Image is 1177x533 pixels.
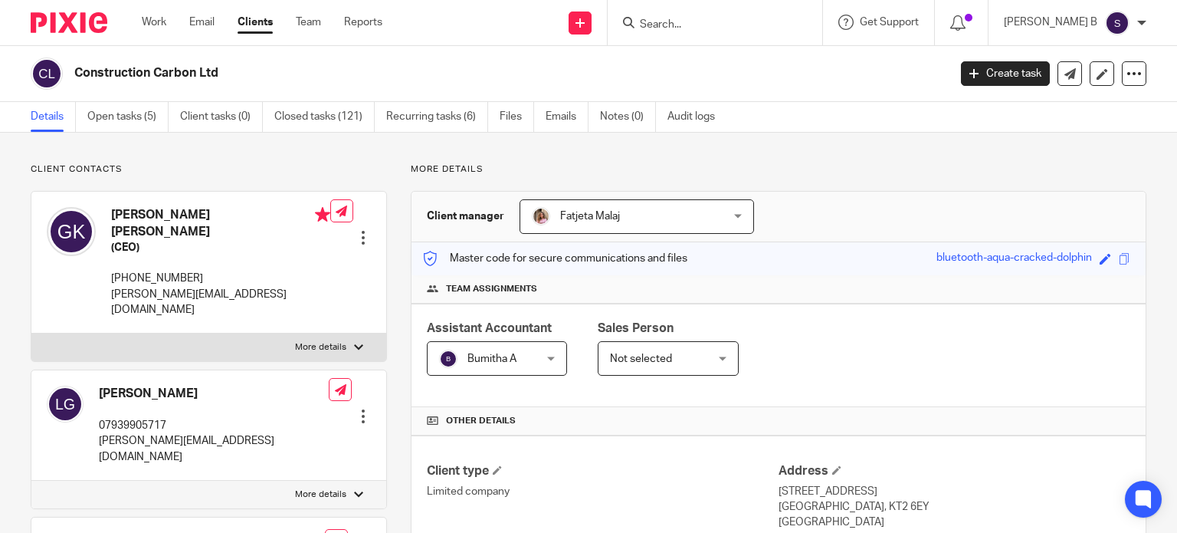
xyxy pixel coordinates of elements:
[423,251,687,266] p: Master code for secure communications and files
[99,386,329,402] h4: [PERSON_NAME]
[638,18,776,32] input: Search
[1105,11,1129,35] img: svg%3E
[47,386,84,423] img: svg%3E
[111,271,330,286] p: [PHONE_NUMBER]
[427,322,552,334] span: Assistant Accountant
[386,102,488,132] a: Recurring tasks (6)
[427,463,779,479] h4: Client type
[446,283,537,295] span: Team assignments
[111,240,330,255] h5: (CEO)
[779,463,1130,479] h4: Address
[467,354,516,364] span: Bumitha A
[74,65,766,81] h2: Construction Carbon Ltd
[111,207,330,240] h4: [PERSON_NAME] [PERSON_NAME]
[295,341,346,354] p: More details
[296,15,321,30] a: Team
[99,433,329,465] p: [PERSON_NAME][EMAIL_ADDRESS][DOMAIN_NAME]
[961,61,1050,86] a: Create task
[180,102,263,132] a: Client tasks (0)
[600,102,656,132] a: Notes (0)
[500,102,534,132] a: Files
[860,17,919,28] span: Get Support
[427,484,779,499] p: Limited company
[560,211,620,222] span: Fatjeta Malaj
[31,58,63,90] img: svg%3E
[936,250,1092,268] div: bluetooth-aqua-cracked-dolphin
[47,207,96,256] img: svg%3E
[779,515,1130,530] p: [GEOGRAPHIC_DATA]
[779,499,1130,515] p: [GEOGRAPHIC_DATA], KT2 6EY
[532,207,550,225] img: MicrosoftTeams-image%20(5).png
[1004,15,1097,30] p: [PERSON_NAME] B
[238,15,273,30] a: Clients
[111,287,330,318] p: [PERSON_NAME][EMAIL_ADDRESS][DOMAIN_NAME]
[99,418,329,433] p: 07939905717
[295,489,346,501] p: More details
[610,354,672,364] span: Not selected
[439,350,457,368] img: svg%3E
[31,163,387,176] p: Client contacts
[274,102,375,132] a: Closed tasks (121)
[427,209,504,224] h3: Client manager
[189,15,215,30] a: Email
[31,102,76,132] a: Details
[667,102,726,132] a: Audit logs
[779,484,1130,499] p: [STREET_ADDRESS]
[411,163,1146,176] p: More details
[142,15,166,30] a: Work
[315,207,330,222] i: Primary
[87,102,169,132] a: Open tasks (5)
[598,322,674,334] span: Sales Person
[446,415,516,427] span: Other details
[344,15,382,30] a: Reports
[31,12,107,33] img: Pixie
[546,102,588,132] a: Emails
